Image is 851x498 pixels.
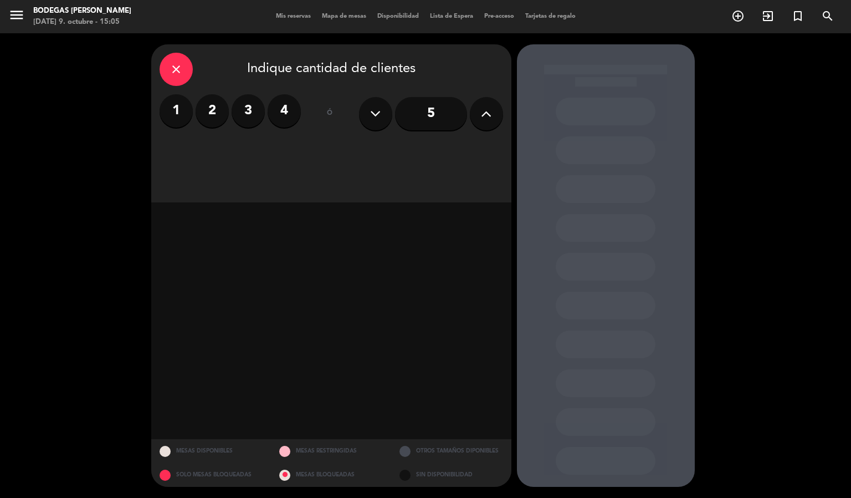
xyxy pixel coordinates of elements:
div: Indique cantidad de clientes [160,53,503,86]
i: menu [8,7,25,23]
span: Lista de Espera [424,13,479,19]
span: Pre-acceso [479,13,520,19]
div: MESAS DISPONIBLES [151,439,271,463]
div: MESAS BLOQUEADAS [271,463,391,487]
label: 2 [196,94,229,128]
button: menu [8,7,25,27]
div: MESAS RESTRINGIDAS [271,439,391,463]
div: SIN DISPONIBILIDAD [391,463,511,487]
div: Bodegas [PERSON_NAME] [33,6,131,17]
i: turned_in_not [791,9,804,23]
label: 3 [232,94,265,128]
div: OTROS TAMAÑOS DIPONIBLES [391,439,511,463]
i: close [170,63,183,76]
i: search [821,9,834,23]
span: Mis reservas [270,13,316,19]
i: add_circle_outline [731,9,745,23]
span: Disponibilidad [372,13,424,19]
div: [DATE] 9. octubre - 15:05 [33,17,131,28]
span: Mapa de mesas [316,13,372,19]
label: 4 [268,94,301,128]
div: ó [312,94,348,133]
div: SOLO MESAS BLOQUEADAS [151,463,271,487]
label: 1 [160,94,193,128]
i: exit_to_app [761,9,775,23]
span: Tarjetas de regalo [520,13,581,19]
